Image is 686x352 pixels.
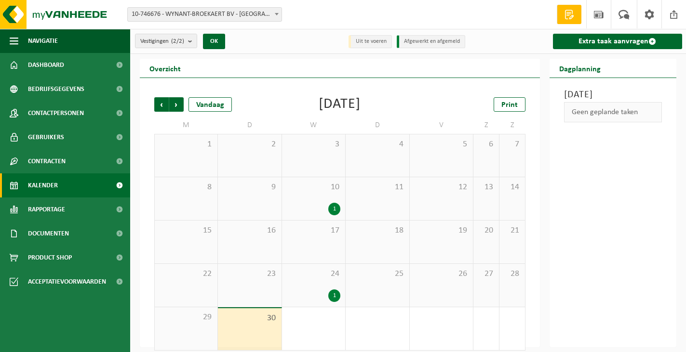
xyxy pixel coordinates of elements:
span: 2 [223,139,276,150]
span: 30 [223,313,276,324]
span: 17 [287,225,340,236]
span: Documenten [28,222,69,246]
h2: Dagplanning [550,59,610,78]
span: 5 [415,139,468,150]
td: Z [473,117,499,134]
div: [DATE] [319,97,361,112]
span: 24 [287,269,340,279]
span: Bedrijfsgegevens [28,77,84,101]
li: Uit te voeren [349,35,392,48]
h2: Overzicht [140,59,190,78]
td: D [218,117,282,134]
span: 4 [350,139,404,150]
span: Vestigingen [140,34,184,49]
span: 14 [504,182,520,193]
span: Dashboard [28,53,64,77]
span: 1 [160,139,213,150]
span: Acceptatievoorwaarden [28,270,106,294]
span: 20 [478,225,494,236]
span: Navigatie [28,29,58,53]
span: 10 [287,182,340,193]
span: 23 [223,269,276,279]
span: 8 [160,182,213,193]
span: Print [501,101,518,109]
span: Kalender [28,173,58,197]
span: 25 [350,269,404,279]
span: 7 [504,139,520,150]
td: V [410,117,473,134]
button: Vestigingen(2/2) [135,34,197,48]
span: 29 [160,312,213,323]
span: 12 [415,182,468,193]
span: Rapportage [28,197,65,222]
span: 18 [350,225,404,236]
span: 10-746676 - WYNANT-BROEKAERT BV - KORTRIJK [128,8,282,21]
span: 9 [223,182,276,193]
span: Contracten [28,149,66,173]
div: Geen geplande taken [564,102,662,122]
li: Afgewerkt en afgemeld [397,35,465,48]
a: Extra taak aanvragen [553,34,682,49]
span: 26 [415,269,468,279]
div: Vandaag [188,97,232,112]
div: 1 [328,203,340,215]
span: 21 [504,225,520,236]
button: OK [203,34,225,49]
span: Vorige [154,97,169,112]
span: 3 [287,139,340,150]
count: (2/2) [171,38,184,44]
td: Z [499,117,525,134]
td: W [282,117,346,134]
span: Volgende [169,97,184,112]
span: 16 [223,225,276,236]
h3: [DATE] [564,88,662,102]
span: 19 [415,225,468,236]
span: 28 [504,269,520,279]
td: M [154,117,218,134]
span: 27 [478,269,494,279]
span: Gebruikers [28,125,64,149]
span: 22 [160,269,213,279]
div: 1 [328,289,340,302]
span: 10-746676 - WYNANT-BROEKAERT BV - KORTRIJK [127,7,282,22]
td: D [346,117,409,134]
span: Product Shop [28,246,72,270]
span: Contactpersonen [28,101,84,125]
a: Print [494,97,525,112]
span: 11 [350,182,404,193]
span: 13 [478,182,494,193]
span: 6 [478,139,494,150]
span: 15 [160,225,213,236]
